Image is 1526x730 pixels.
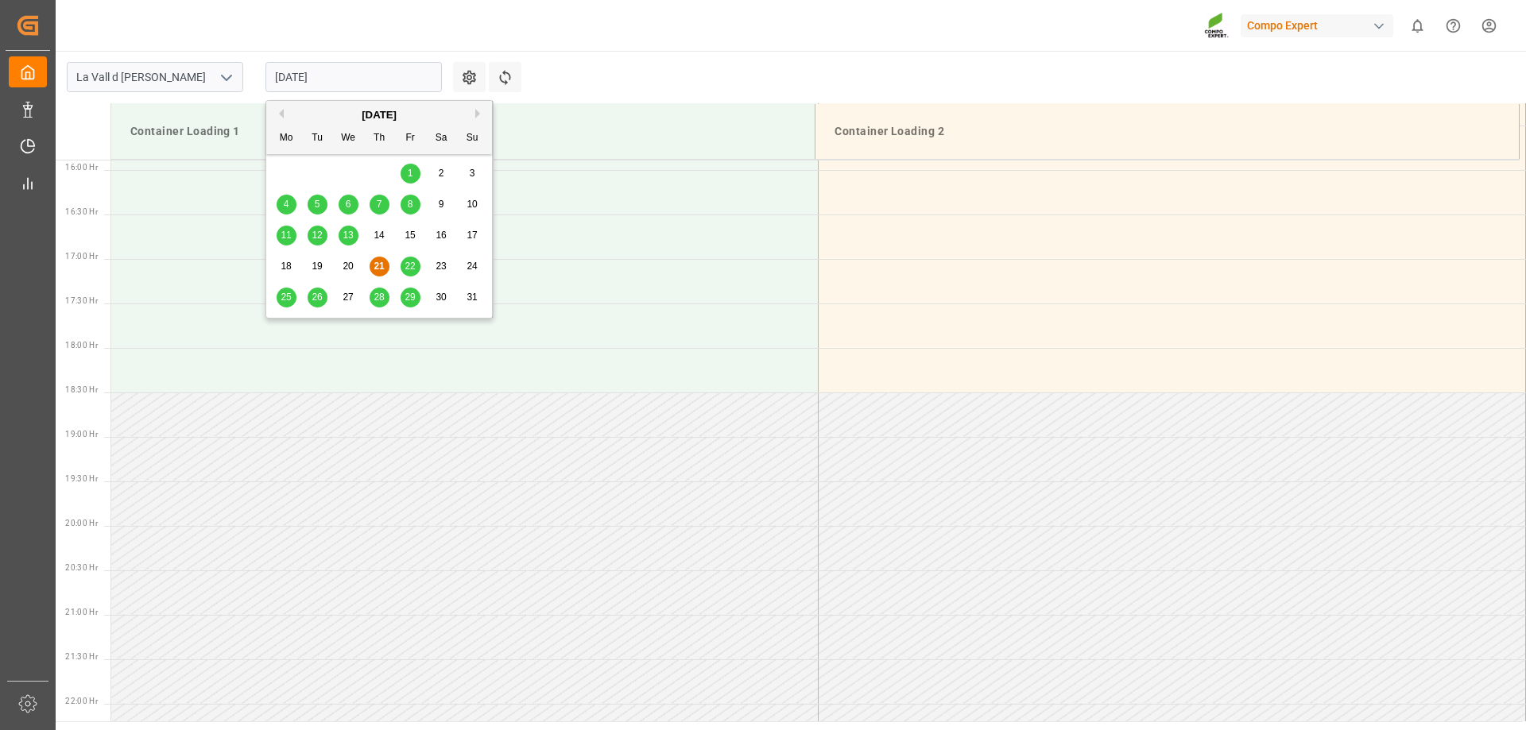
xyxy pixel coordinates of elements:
div: Choose Friday, August 29th, 2025 [401,288,420,307]
div: We [339,129,358,149]
div: Choose Sunday, August 24th, 2025 [463,257,482,276]
button: Next Month [475,109,485,118]
span: 21 [374,261,384,272]
span: 17:30 Hr [65,296,98,305]
div: Choose Saturday, August 30th, 2025 [432,288,451,307]
span: 19:00 Hr [65,430,98,438]
div: Tu [308,129,327,149]
span: 6 [346,199,351,210]
span: 24 [467,261,477,272]
span: 12 [312,230,322,241]
span: 14 [374,230,384,241]
span: 19 [312,261,322,272]
div: Choose Saturday, August 16th, 2025 [432,226,451,245]
div: Choose Thursday, August 28th, 2025 [370,288,389,307]
span: 23 [436,261,446,272]
span: 20 [343,261,353,272]
span: 17 [467,230,477,241]
span: 30 [436,292,446,303]
span: 28 [374,292,384,303]
div: Choose Tuesday, August 19th, 2025 [308,257,327,276]
div: Su [463,129,482,149]
span: 29 [405,292,415,303]
button: Compo Expert [1241,10,1400,41]
span: 2 [439,168,444,179]
div: Choose Wednesday, August 13th, 2025 [339,226,358,245]
span: 8 [408,199,413,210]
div: Choose Saturday, August 2nd, 2025 [432,164,451,183]
div: Choose Saturday, August 9th, 2025 [432,195,451,214]
div: Choose Wednesday, August 27th, 2025 [339,288,358,307]
button: open menu [214,65,238,90]
span: 20:00 Hr [65,519,98,527]
span: 1 [408,168,413,179]
span: 18:00 Hr [65,341,98,350]
div: Choose Thursday, August 21st, 2025 [370,257,389,276]
span: 21:00 Hr [65,608,98,616]
div: Choose Monday, August 25th, 2025 [277,288,296,307]
span: 3 [470,168,475,179]
div: Choose Friday, August 1st, 2025 [401,164,420,183]
span: 21:30 Hr [65,652,98,661]
span: 19:30 Hr [65,474,98,483]
div: Fr [401,129,420,149]
span: 4 [284,199,289,210]
div: Choose Wednesday, August 20th, 2025 [339,257,358,276]
span: 26 [312,292,322,303]
span: 27 [343,292,353,303]
div: Choose Sunday, August 3rd, 2025 [463,164,482,183]
input: DD.MM.YYYY [265,62,442,92]
div: Choose Sunday, August 10th, 2025 [463,195,482,214]
div: Container Loading 1 [124,117,802,146]
div: Choose Friday, August 8th, 2025 [401,195,420,214]
span: 22 [405,261,415,272]
span: 31 [467,292,477,303]
span: 18:30 Hr [65,385,98,394]
div: [DATE] [266,107,492,123]
span: 15 [405,230,415,241]
input: Type to search/select [67,62,243,92]
span: 9 [439,199,444,210]
div: Sa [432,129,451,149]
span: 20:30 Hr [65,563,98,572]
span: 25 [281,292,291,303]
div: Container Loading 2 [828,117,1506,146]
span: 16:00 Hr [65,163,98,172]
span: 7 [377,199,382,210]
div: Choose Saturday, August 23rd, 2025 [432,257,451,276]
div: Choose Monday, August 18th, 2025 [277,257,296,276]
button: Previous Month [274,109,284,118]
div: Choose Monday, August 11th, 2025 [277,226,296,245]
div: Choose Tuesday, August 5th, 2025 [308,195,327,214]
span: 13 [343,230,353,241]
span: 11 [281,230,291,241]
div: Choose Thursday, August 7th, 2025 [370,195,389,214]
div: month 2025-08 [271,158,488,313]
div: Choose Thursday, August 14th, 2025 [370,226,389,245]
img: Screenshot%202023-09-29%20at%2010.02.21.png_1712312052.png [1204,12,1230,40]
span: 16:30 Hr [65,207,98,216]
div: Choose Monday, August 4th, 2025 [277,195,296,214]
span: 16 [436,230,446,241]
span: 18 [281,261,291,272]
div: Choose Sunday, August 31st, 2025 [463,288,482,307]
div: Choose Sunday, August 17th, 2025 [463,226,482,245]
div: Choose Friday, August 15th, 2025 [401,226,420,245]
span: 10 [467,199,477,210]
div: Choose Friday, August 22nd, 2025 [401,257,420,276]
div: Choose Tuesday, August 26th, 2025 [308,288,327,307]
div: Choose Wednesday, August 6th, 2025 [339,195,358,214]
div: Compo Expert [1241,14,1393,37]
button: show 0 new notifications [1400,8,1435,44]
div: Choose Tuesday, August 12th, 2025 [308,226,327,245]
span: 17:00 Hr [65,252,98,261]
span: 5 [315,199,320,210]
button: Help Center [1435,8,1471,44]
div: Th [370,129,389,149]
div: Mo [277,129,296,149]
span: 22:00 Hr [65,697,98,705]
